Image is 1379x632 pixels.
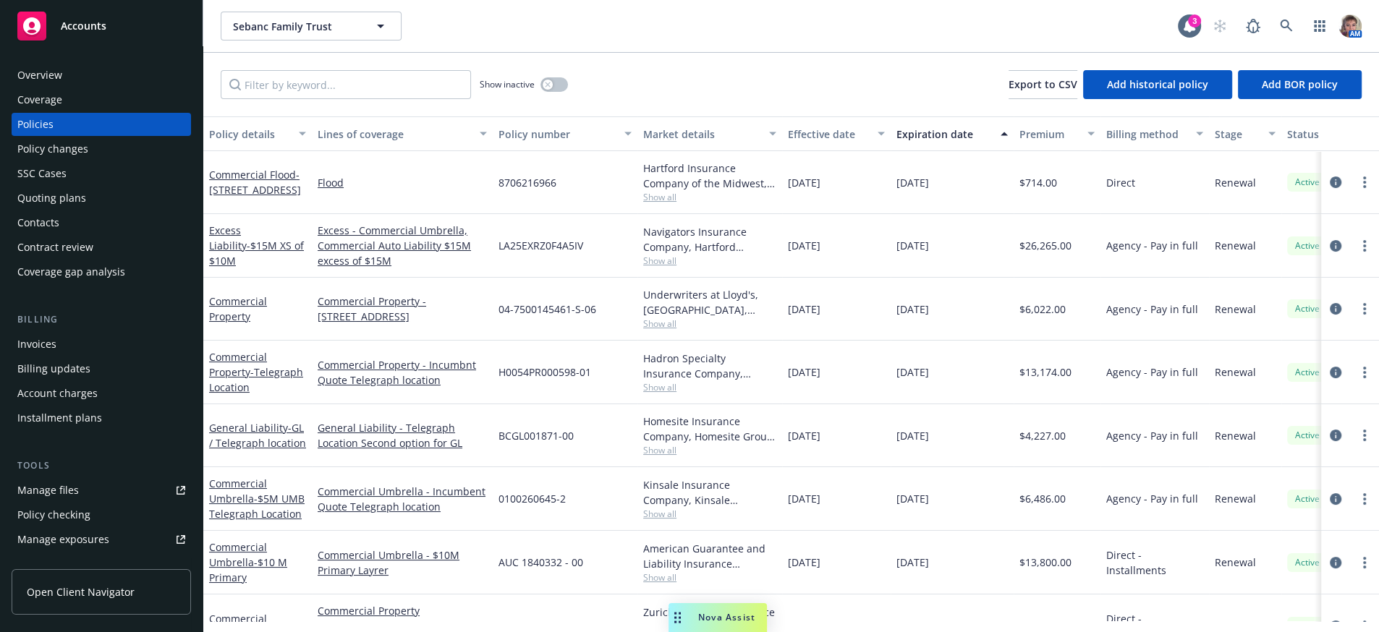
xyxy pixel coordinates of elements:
[1209,116,1281,151] button: Stage
[788,555,820,570] span: [DATE]
[12,382,191,405] a: Account charges
[1019,491,1066,506] span: $6,486.00
[896,127,992,142] div: Expiration date
[12,137,191,161] a: Policy changes
[788,127,869,142] div: Effective date
[1327,237,1344,255] a: circleInformation
[896,302,929,317] span: [DATE]
[1293,366,1322,379] span: Active
[1239,12,1268,40] a: Report a Bug
[788,364,820,380] span: [DATE]
[209,294,267,323] a: Commercial Property
[498,364,591,380] span: H0054PR000598-01
[1356,427,1373,444] a: more
[1014,116,1100,151] button: Premium
[318,127,471,142] div: Lines of coverage
[1019,555,1072,570] span: $13,800.00
[1106,547,1203,578] span: Direct - Installments
[1272,12,1301,40] a: Search
[209,168,301,197] a: Commercial Flood
[1215,555,1256,570] span: Renewal
[318,357,487,388] a: Commercial Property - Incumbnt Quote Telegraph location
[1327,300,1344,317] a: circleInformation
[643,161,776,191] div: Hartford Insurance Company of the Midwest, Hartford Insurance Group
[788,491,820,506] span: [DATE]
[12,458,191,473] div: Tools
[1215,302,1256,317] span: Renewal
[209,365,303,394] span: - Telegraph Location
[209,127,290,142] div: Policy details
[209,492,305,521] span: - $5M UMB Telegraph Location
[788,238,820,253] span: [DATE]
[17,382,98,405] div: Account charges
[12,406,191,430] a: Installment plans
[1205,12,1234,40] a: Start snowing
[1019,127,1079,142] div: Premium
[1327,364,1344,381] a: circleInformation
[12,552,191,576] a: Manage certificates
[896,238,929,253] span: [DATE]
[1100,116,1209,151] button: Billing method
[1019,428,1066,443] span: $4,227.00
[896,555,929,570] span: [DATE]
[1293,429,1322,442] span: Active
[12,260,191,283] a: Coverage gap analysis
[318,603,487,618] a: Commercial Property
[698,611,755,623] span: Nova Assist
[1293,239,1322,252] span: Active
[233,19,358,34] span: Sebanc Family Trust
[1356,300,1373,317] a: more
[1327,490,1344,508] a: circleInformation
[12,333,191,356] a: Invoices
[891,116,1014,151] button: Expiration date
[17,333,56,356] div: Invoices
[1106,175,1135,190] span: Direct
[17,357,90,380] div: Billing updates
[1107,77,1208,91] span: Add historical policy
[1356,554,1373,571] a: more
[1106,238,1198,253] span: Agency - Pay in full
[209,540,287,584] a: Commercial Umbrella
[1083,70,1232,99] button: Add historical policy
[17,503,90,526] div: Policy checking
[1106,428,1198,443] span: Agency - Pay in full
[643,317,776,330] span: Show all
[1215,491,1256,506] span: Renewal
[12,88,191,111] a: Coverage
[1215,428,1256,443] span: Renewal
[1009,77,1077,91] span: Export to CSV
[1356,490,1373,508] a: more
[12,528,191,551] a: Manage exposures
[17,406,102,430] div: Installment plans
[1287,127,1375,142] div: Status
[209,239,304,268] span: - $15M XS of $10M
[669,603,687,632] div: Drag to move
[643,571,776,584] span: Show all
[643,224,776,255] div: Navigators Insurance Company, Hartford Insurance Group
[17,552,112,576] div: Manage certificates
[12,357,191,380] a: Billing updates
[17,236,93,259] div: Contract review
[1106,127,1187,142] div: Billing method
[1293,176,1322,189] span: Active
[788,428,820,443] span: [DATE]
[17,162,67,185] div: SSC Cases
[312,116,493,151] button: Lines of coverage
[12,503,191,526] a: Policy checking
[498,555,583,570] span: AUC 1840332 - 00
[1019,175,1057,190] span: $714.00
[17,88,62,111] div: Coverage
[643,127,760,142] div: Market details
[1106,364,1198,380] span: Agency - Pay in full
[203,116,312,151] button: Policy details
[17,187,86,210] div: Quoting plans
[1327,427,1344,444] a: circleInformation
[1019,364,1072,380] span: $13,174.00
[12,6,191,46] a: Accounts
[1019,302,1066,317] span: $6,022.00
[17,113,54,136] div: Policies
[17,211,59,234] div: Contacts
[209,350,303,394] a: Commercial Property
[498,175,556,190] span: 8706216966
[209,223,304,268] a: Excess Liability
